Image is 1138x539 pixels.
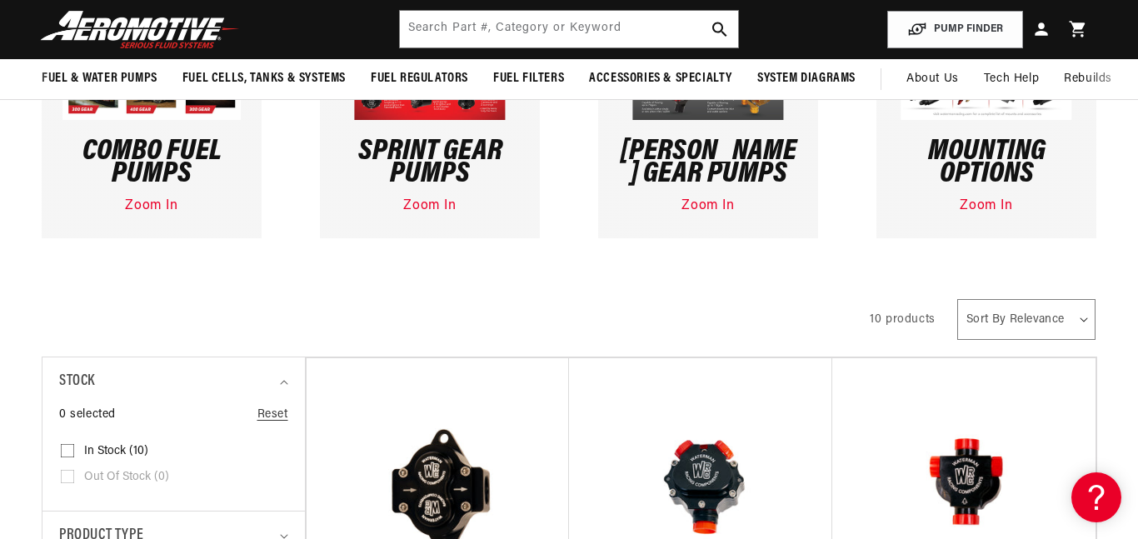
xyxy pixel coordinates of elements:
h3: Sprint Gear Pumps [341,141,519,186]
a: Reset [257,406,288,424]
a: Zoom In [403,199,456,212]
summary: Fuel Cells, Tanks & Systems [170,59,358,98]
span: Tech Help [984,70,1039,88]
a: Zoom In [125,199,177,212]
summary: Fuel Filters [481,59,576,98]
span: 0 selected [59,406,116,424]
span: Accessories & Specialty [589,70,732,87]
summary: Fuel & Water Pumps [29,59,170,98]
span: System Diagrams [757,70,856,87]
button: PUMP FINDER [887,11,1023,48]
img: Aeromotive [36,10,244,49]
span: In stock (10) [84,444,148,459]
summary: Fuel Regulators [358,59,481,98]
summary: System Diagrams [745,59,868,98]
span: Fuel Cells, Tanks & Systems [182,70,346,87]
h3: [PERSON_NAME] Gear Pumps [619,141,797,186]
span: Rebuilds [1064,70,1112,88]
summary: Stock (0 selected) [59,357,288,407]
a: Zoom In [681,199,734,212]
span: Stock [59,370,95,394]
input: Search by Part Number, Category or Keyword [400,11,739,47]
span: 10 products [870,313,936,326]
h3: Combo Fuel Pumps [62,141,241,186]
span: Fuel Regulators [371,70,468,87]
span: About Us [906,72,959,85]
span: Out of stock (0) [84,470,169,485]
span: Fuel Filters [493,70,564,87]
button: search button [701,11,738,47]
summary: Rebuilds [1051,59,1125,99]
a: About Us [894,59,971,99]
span: Fuel & Water Pumps [42,70,157,87]
a: Zoom In [960,199,1012,212]
summary: Tech Help [971,59,1051,99]
h3: Mounting Options [897,141,1076,186]
summary: Accessories & Specialty [576,59,745,98]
